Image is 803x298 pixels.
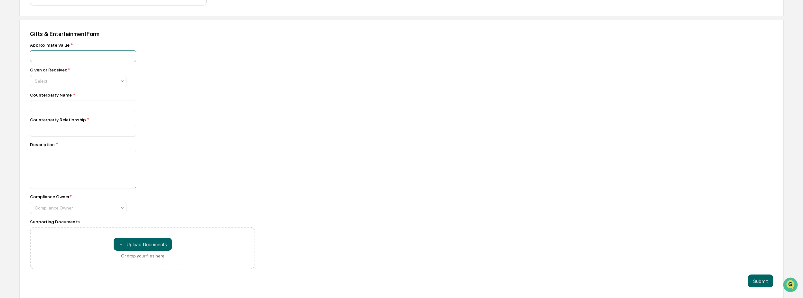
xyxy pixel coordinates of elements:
a: Powered byPylon [45,109,78,114]
button: Or drop your files here [114,238,172,251]
div: Counterparty Name [30,92,255,98]
span: Attestations [53,81,80,88]
div: Supporting Documents [30,219,255,224]
div: 🖐️ [6,82,12,87]
span: ＋ [119,241,123,247]
a: 🖐️Preclearance [4,79,44,90]
div: Given or Received [30,67,70,72]
div: Counterparty Relationship [30,117,255,122]
div: Gifts & Entertainment Form [30,31,773,37]
div: Start new chat [22,49,106,56]
div: Approximate Value [30,42,255,48]
iframe: Open customer support [782,277,800,294]
div: Or drop your files here [121,253,164,258]
div: 🔎 [6,94,12,99]
div: Description [30,142,255,147]
button: Start new chat [109,51,117,59]
div: 🗄️ [47,82,52,87]
div: Compliance Owner [30,194,72,199]
span: Preclearance [13,81,42,88]
img: 1746055101610-c473b297-6a78-478c-a979-82029cc54cd1 [6,49,18,61]
p: How can we help? [6,14,117,24]
a: 🔎Data Lookup [4,91,43,102]
span: Pylon [64,109,78,114]
div: We're available if you need us! [22,56,81,61]
a: 🗄️Attestations [44,79,82,90]
button: Submit [748,275,773,287]
span: Data Lookup [13,93,41,100]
